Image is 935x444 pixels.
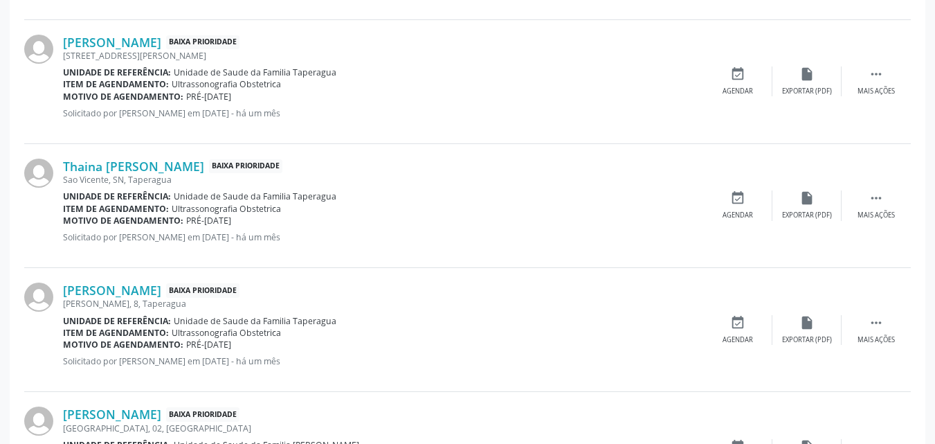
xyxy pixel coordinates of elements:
[799,315,815,330] i: insert_drive_file
[24,159,53,188] img: img
[730,190,745,206] i: event_available
[63,215,183,227] b: Motivo de agendamento:
[799,66,815,82] i: insert_drive_file
[799,190,815,206] i: insert_drive_file
[782,211,832,220] div: Exportar (PDF)
[857,335,895,345] div: Mais ações
[172,203,281,215] span: Ultrassonografia Obstetrica
[63,315,171,327] b: Unidade de referência:
[186,215,231,227] span: PRÉ-[DATE]
[174,315,336,327] span: Unidade de Saude da Familia Taperagua
[166,407,239,422] span: Baixa Prioridade
[869,66,884,82] i: 
[63,355,703,367] p: Solicitado por [PERSON_NAME] em [DATE] - há um mês
[172,327,281,339] span: Ultrassonografia Obstetrica
[63,66,171,78] b: Unidade de referência:
[209,159,282,174] span: Baixa Prioridade
[63,231,703,243] p: Solicitado por [PERSON_NAME] em [DATE] - há um mês
[723,335,753,345] div: Agendar
[723,87,753,96] div: Agendar
[63,283,161,298] a: [PERSON_NAME]
[166,35,239,50] span: Baixa Prioridade
[172,78,281,90] span: Ultrassonografia Obstetrica
[186,91,231,103] span: PRÉ-[DATE]
[63,190,171,202] b: Unidade de referência:
[869,315,884,330] i: 
[63,159,204,174] a: Thaina [PERSON_NAME]
[857,87,895,96] div: Mais ações
[63,78,169,90] b: Item de agendamento:
[24,283,53,312] img: img
[63,91,183,103] b: Motivo de agendamento:
[63,50,703,62] div: [STREET_ADDRESS][PERSON_NAME]
[782,87,832,96] div: Exportar (PDF)
[63,298,703,310] div: [PERSON_NAME], 8, Taperagua
[166,283,239,298] span: Baixa Prioridade
[723,211,753,220] div: Agendar
[63,203,169,215] b: Item de agendamento:
[63,327,169,339] b: Item de agendamento:
[63,407,161,422] a: [PERSON_NAME]
[63,35,161,50] a: [PERSON_NAME]
[857,211,895,220] div: Mais ações
[63,339,183,350] b: Motivo de agendamento:
[174,190,336,202] span: Unidade de Saude da Familia Taperagua
[186,339,231,350] span: PRÉ-[DATE]
[782,335,832,345] div: Exportar (PDF)
[174,66,336,78] span: Unidade de Saude da Familia Taperagua
[63,423,703,434] div: [GEOGRAPHIC_DATA], 02, [GEOGRAPHIC_DATA]
[63,174,703,186] div: Sao Vicente, SN, Taperagua
[869,190,884,206] i: 
[24,35,53,64] img: img
[730,315,745,330] i: event_available
[730,66,745,82] i: event_available
[63,107,703,119] p: Solicitado por [PERSON_NAME] em [DATE] - há um mês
